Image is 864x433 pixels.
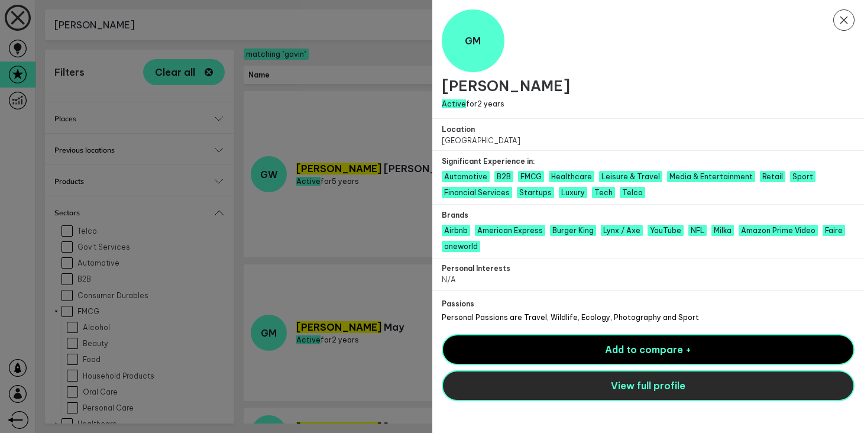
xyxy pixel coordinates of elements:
[442,187,512,198] span: Financial Services
[517,187,554,198] span: Startups
[442,125,648,134] h2: Location
[465,35,481,47] span: GM
[442,99,504,108] span: for 2 years
[442,334,855,365] button: Add to compare +
[592,187,615,198] span: Tech
[442,99,466,108] span: Active
[601,225,643,236] span: Lynx / Axe
[442,299,699,308] h2: Passions
[739,225,818,236] span: Amazon Prime Video
[559,187,587,198] span: Luxury
[620,187,645,198] span: Telco
[442,313,699,322] span: Personal Passions are Travel, Wildlife, Ecology, Photography and Sport
[648,225,684,236] span: YouTube
[442,211,855,219] h2: Brands
[688,225,707,236] span: NFL
[518,171,544,182] span: FMCG
[442,241,480,252] span: oneworld
[823,225,845,236] span: Faire
[760,171,785,182] span: Retail
[442,136,648,145] p: [GEOGRAPHIC_DATA]
[599,171,662,182] span: Leisure & Travel
[442,171,490,182] span: Automotive
[605,344,691,356] span: Add to compare +
[442,370,855,401] button: View full profile
[549,171,594,182] span: Healthcare
[711,225,734,236] span: Milka
[611,380,685,392] span: View full profile
[790,171,816,182] span: Sport
[550,225,596,236] span: Burger King
[442,264,510,273] h2: Personal Interests
[442,225,470,236] span: Airbnb
[494,171,513,182] span: B2B
[442,77,855,95] h1: [PERSON_NAME]
[667,171,755,182] span: Media & Entertainment
[442,157,855,166] h2: Significant Experience in:
[442,275,510,284] p: N/A
[475,225,545,236] span: American Express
